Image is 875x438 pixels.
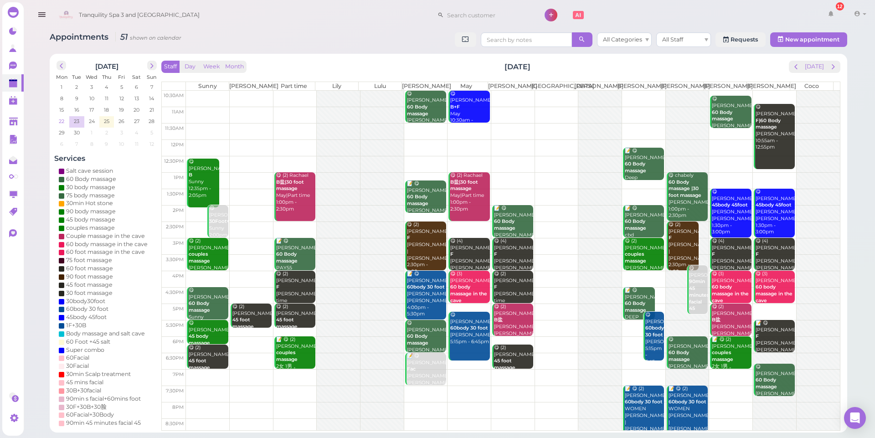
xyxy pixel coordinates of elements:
[755,104,795,151] div: 😋 [PERSON_NAME] [PERSON_NAME] 10:55am - 12:55pm
[625,300,646,313] b: 60 Body massage
[359,82,402,90] th: Lulu
[118,140,125,148] span: 10
[276,271,315,318] div: 😋 (2) [PERSON_NAME] [PERSON_NAME]|Part time 4:00pm - 5:00pm
[165,421,184,427] span: 8:30pm
[57,61,66,70] button: prev
[167,191,184,197] span: 1:30pm
[88,106,95,114] span: 17
[172,404,184,410] span: 8pm
[66,207,116,216] div: 90 body massage
[66,370,131,378] div: 30min Scalp treatment
[73,106,80,114] span: 16
[401,82,445,90] th: [PERSON_NAME]
[173,306,184,312] span: 5pm
[802,61,827,73] button: [DATE]
[445,82,488,90] th: May
[624,148,664,195] div: 📝 😋 [PERSON_NAME] Deep [PERSON_NAME] 12:15pm - 1:15pm
[172,273,184,279] span: 4pm
[104,94,109,103] span: 11
[189,300,210,313] b: 60 Body massage
[645,325,664,338] b: 60body 30 foot
[166,322,184,328] span: 5:30pm
[119,129,124,137] span: 3
[574,82,618,90] th: [PERSON_NAME]
[494,218,515,231] b: 60 Body massage
[189,358,210,371] b: 45 foot massage
[188,238,228,285] div: 😋 (2) [PERSON_NAME] [PERSON_NAME]|Sunny 3:00pm - 4:00pm
[66,175,116,183] div: 60 Body massage
[669,399,706,405] b: 60body 30 foot
[407,91,446,138] div: 😋 [PERSON_NAME] [PERSON_NAME] 10:30am - 11:30am
[625,399,662,405] b: 60body 30 foot
[132,74,141,80] span: Sat
[166,257,184,263] span: 3:30pm
[826,61,840,73] button: next
[407,284,444,290] b: 60body 30 foot
[450,179,478,192] b: B盐|30 foot massage
[103,106,110,114] span: 18
[711,238,751,292] div: 😋 (4) [PERSON_NAME] [PERSON_NAME]|May|[PERSON_NAME]|[PERSON_NAME] 3:00pm - 4:00pm
[407,222,446,275] div: 😋 (2) [PERSON_NAME] [PERSON_NAME] |[PERSON_NAME] 2:30pm - 4:00pm
[669,350,690,362] b: 60 Body massage
[59,94,64,103] span: 8
[165,289,184,295] span: 4:30pm
[450,104,460,110] b: B+F
[450,91,489,131] div: 😋 [PERSON_NAME] May 10:30am - 11:30am
[711,336,751,397] div: 📝 😋 (2) [PERSON_NAME] 2女 1男 。 [PERSON_NAME]|Part time 6:00pm - 7:00pm
[134,140,139,148] span: 11
[407,333,428,346] b: 60 Body massage
[102,74,111,80] span: Thu
[444,8,532,22] input: Search customer
[173,207,184,213] span: 2pm
[188,320,228,360] div: 😋 [PERSON_NAME] Sunny 5:30pm - 6:15pm
[407,104,428,117] b: 60 Body massage
[166,388,184,394] span: 7:30pm
[149,129,154,137] span: 5
[74,94,79,103] span: 9
[149,106,155,114] span: 21
[89,83,94,91] span: 3
[79,2,200,28] span: Tranquility Spa 3 and [GEOGRAPHIC_DATA]
[172,109,184,115] span: 11am
[66,403,107,411] div: 30F+30B+30脸
[711,96,751,143] div: 😋 [PERSON_NAME] [PERSON_NAME] 10:40am - 11:40am
[494,205,533,259] div: 📝 😋 [PERSON_NAME] [PERSON_NAME] [PERSON_NAME] 2:00pm - 3:00pm
[755,320,795,367] div: 📝 😋 [PERSON_NAME] [PERSON_NAME] [PERSON_NAME] 5:30pm - 6:30pm
[66,216,115,224] div: 45 body massage
[770,32,847,47] button: New appointment
[756,251,759,257] b: F
[104,140,109,148] span: 9
[756,118,781,130] b: F|60 Body massage
[174,175,184,180] span: 1pm
[66,281,113,289] div: 45 foot massage
[54,154,159,163] h4: Services
[276,251,298,264] b: 60 Body massage
[147,61,157,70] button: next
[134,94,140,103] span: 13
[712,109,733,122] b: 60 Body massage
[450,251,453,257] b: F
[66,419,154,435] div: 90min 45 minutes facial 45 massage
[118,74,125,80] span: Fri
[74,83,79,91] span: 2
[450,325,488,331] b: 60body 30 foot
[56,74,67,80] span: Mon
[450,172,489,212] div: 😋 (2) Rachael May|Part time 1:00pm - 2:30pm
[625,161,646,174] b: 60 Body massage
[624,287,655,341] div: 📝 😋 [PERSON_NAME] DEEP [PERSON_NAME] 4:30pm - 5:30pm
[165,125,184,131] span: 11:30am
[625,251,646,264] b: couples massage
[66,232,145,240] div: Couple massage in the cave
[173,240,184,246] span: 3pm
[689,265,708,345] div: 😋 [PERSON_NAME] [PERSON_NAME] 3:50pm - 5:20pm
[756,377,777,390] b: 60 Body massage
[188,345,228,392] div: 😋 (2) [PERSON_NAME] [PERSON_NAME]|Sunny 6:15pm - 7:00pm
[66,395,141,403] div: 90min s facial+60mins foot
[222,61,247,73] button: Month
[789,61,803,73] button: prev
[66,362,89,370] div: 30Facial
[88,94,95,103] span: 10
[276,350,298,362] b: couples massage
[133,106,140,114] span: 20
[118,117,125,125] span: 26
